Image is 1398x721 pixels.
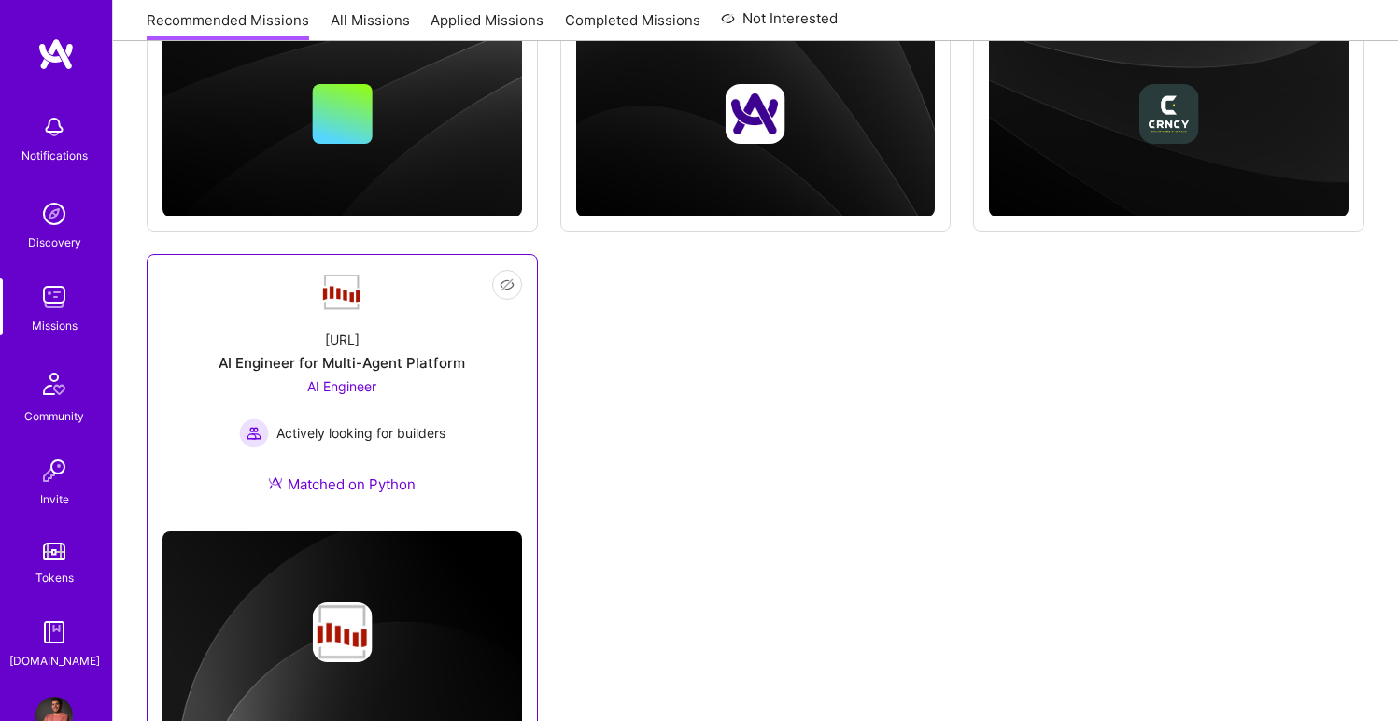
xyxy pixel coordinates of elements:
img: tokens [43,543,65,560]
div: Notifications [21,146,88,165]
img: guide book [35,614,73,651]
span: Actively looking for builders [276,423,445,443]
img: Company logo [1139,84,1199,144]
a: Not Interested [721,7,838,41]
div: [DOMAIN_NAME] [9,651,100,671]
div: Discovery [28,233,81,252]
a: Applied Missions [431,10,544,41]
i: icon EyeClosed [500,277,515,292]
div: Community [24,406,84,426]
span: AI Engineer [307,378,376,394]
img: logo [37,37,75,71]
div: Tokens [35,568,74,587]
div: Invite [40,489,69,509]
img: Actively looking for builders [239,418,269,448]
img: teamwork [35,278,73,316]
a: Recommended Missions [147,10,309,41]
div: Matched on Python [268,474,416,494]
div: AI Engineer for Multi-Agent Platform [219,353,465,373]
div: [URL] [325,330,360,349]
a: Completed Missions [565,10,700,41]
div: Missions [32,316,78,335]
a: All Missions [331,10,410,41]
img: bell [35,108,73,146]
img: Community [32,361,77,406]
img: Invite [35,452,73,489]
img: Company Logo [319,273,364,312]
a: Company Logo[URL]AI Engineer for Multi-Agent PlatformAI Engineer Actively looking for buildersAct... [162,270,522,516]
img: Company logo [726,84,785,144]
img: Company logo [312,602,372,662]
img: discovery [35,195,73,233]
img: Ateam Purple Icon [268,475,283,490]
